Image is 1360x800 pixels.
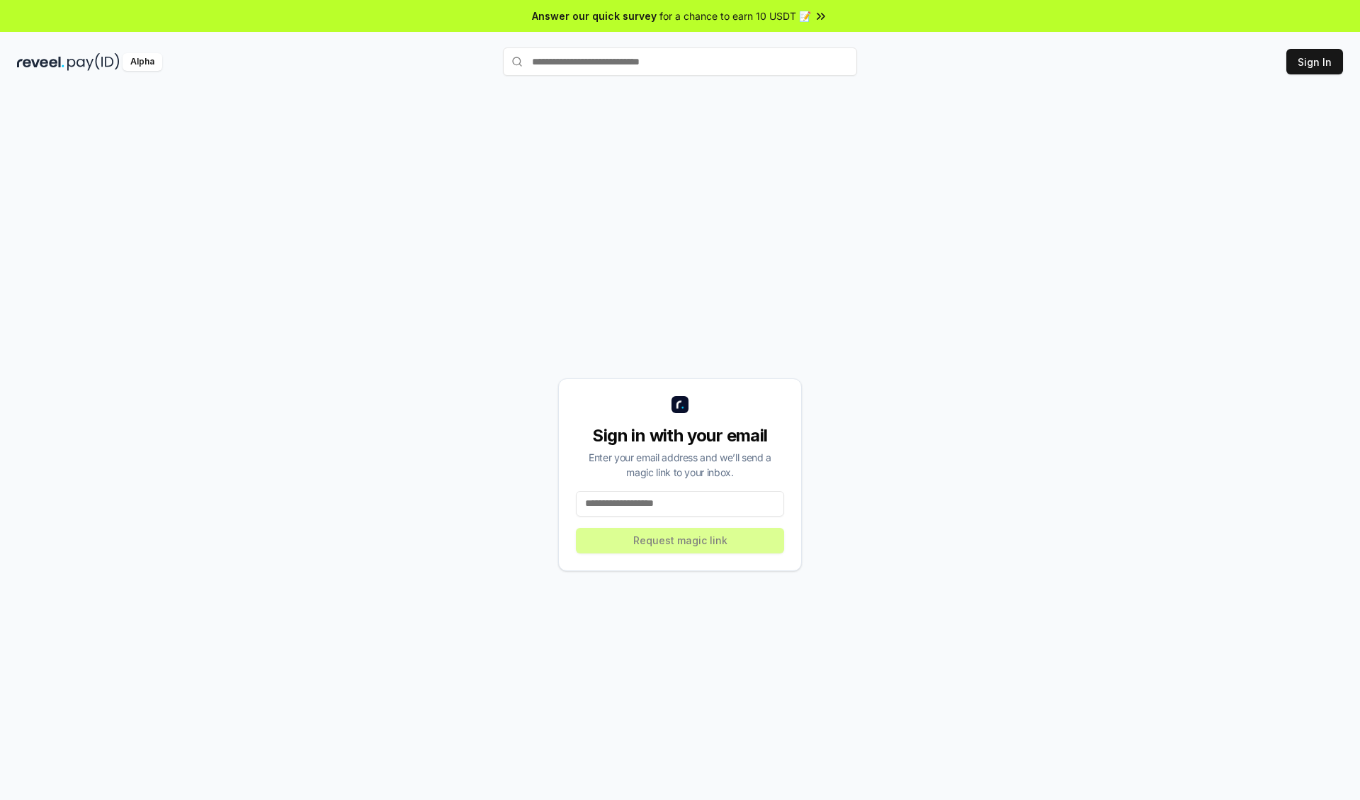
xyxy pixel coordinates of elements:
span: Answer our quick survey [532,9,657,23]
img: logo_small [671,396,688,413]
img: pay_id [67,53,120,71]
div: Sign in with your email [576,424,784,447]
div: Enter your email address and we’ll send a magic link to your inbox. [576,450,784,480]
span: for a chance to earn 10 USDT 📝 [659,9,811,23]
img: reveel_dark [17,53,64,71]
button: Sign In [1286,49,1343,74]
div: Alpha [123,53,162,71]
